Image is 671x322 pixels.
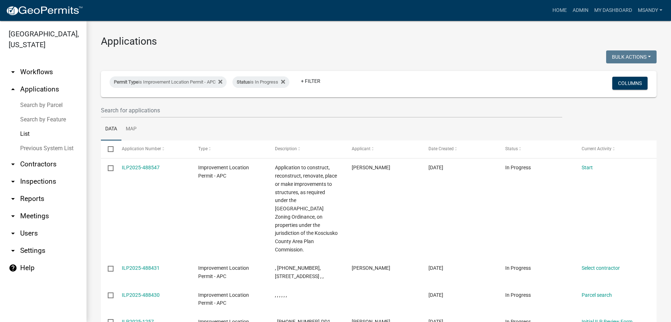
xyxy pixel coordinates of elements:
datatable-header-cell: Application Number [115,140,191,158]
a: Parcel search [582,292,612,298]
a: Select contractor [582,265,620,271]
span: Current Activity [582,146,612,151]
span: Improvement Location Permit - APC [198,265,249,279]
button: Bulk Actions [606,50,657,63]
input: Search for applications [101,103,562,118]
button: Columns [612,77,648,90]
div: is Improvement Location Permit - APC [110,76,227,88]
datatable-header-cell: Description [268,140,345,158]
a: Start [582,165,593,170]
a: Home [550,4,570,17]
span: Applicant [352,146,370,151]
span: Status [505,146,518,151]
span: , 007-053-180, 11659 N ELM GROVE DR, , , , [275,265,324,279]
span: In Progress [505,265,531,271]
a: Map [121,118,141,141]
a: My Dashboard [591,4,635,17]
datatable-header-cell: Type [191,140,268,158]
h3: Applications [101,35,657,48]
span: Status [237,79,250,85]
i: help [9,264,17,272]
a: ILP2025-488430 [122,292,160,298]
i: arrow_drop_down [9,246,17,255]
i: arrow_drop_down [9,212,17,220]
span: In Progress [505,165,531,170]
i: arrow_drop_down [9,160,17,169]
span: 10/06/2025 [428,165,443,170]
span: In Progress [505,292,531,298]
i: arrow_drop_up [9,85,17,94]
span: Type [198,146,208,151]
datatable-header-cell: Applicant [345,140,422,158]
span: James Honey [352,265,390,271]
span: , , , , , , [275,292,287,298]
a: msandy [635,4,665,17]
div: is In Progress [232,76,289,88]
span: Improvement Location Permit - APC [198,165,249,179]
span: Application to construct, reconstruct, renovate, place or make improvements to structures, as req... [275,165,338,252]
span: Date Created [428,146,454,151]
span: Description [275,146,297,151]
i: arrow_drop_down [9,229,17,238]
datatable-header-cell: Current Activity [575,140,652,158]
span: 10/06/2025 [428,292,443,298]
i: arrow_drop_down [9,194,17,203]
a: ILP2025-488547 [122,165,160,170]
datatable-header-cell: Date Created [422,140,498,158]
span: Application Number [122,146,161,151]
span: Improvement Location Permit - APC [198,292,249,306]
i: arrow_drop_down [9,177,17,186]
span: 10/06/2025 [428,265,443,271]
a: Data [101,118,121,141]
a: ILP2025-488431 [122,265,160,271]
span: Permit Type [114,79,138,85]
a: Admin [570,4,591,17]
datatable-header-cell: Select [101,140,115,158]
span: Mark Glova [352,165,390,170]
i: arrow_drop_down [9,68,17,76]
datatable-header-cell: Status [498,140,575,158]
a: + Filter [295,75,326,88]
